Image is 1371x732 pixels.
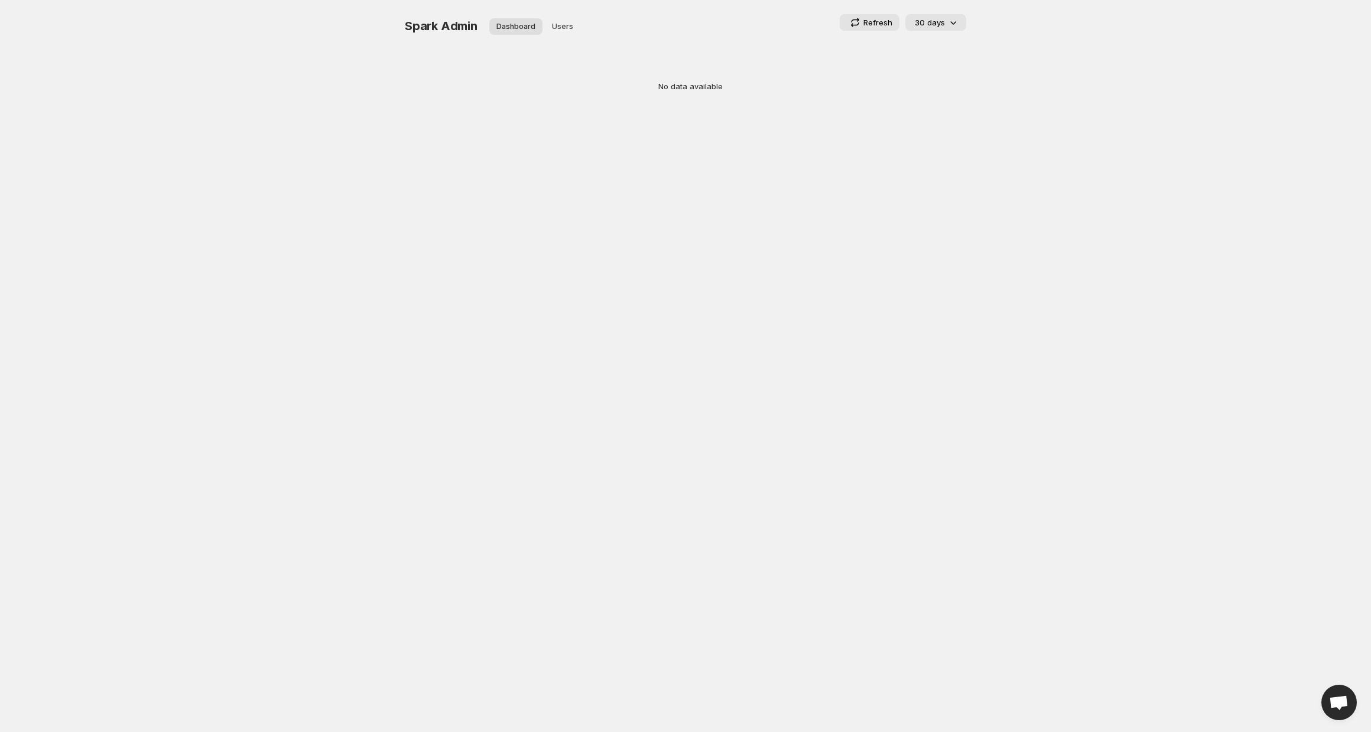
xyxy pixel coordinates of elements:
span: Users [552,22,573,31]
span: Spark Admin [405,19,477,33]
p: 30 days [915,17,945,28]
button: Dashboard overview [489,18,542,35]
span: Dashboard [496,22,535,31]
p: Refresh [863,17,892,28]
button: Refresh [840,14,899,31]
button: User management [545,18,580,35]
p: No data available [658,80,723,92]
button: 30 days [905,14,966,31]
div: Open chat [1321,685,1357,720]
